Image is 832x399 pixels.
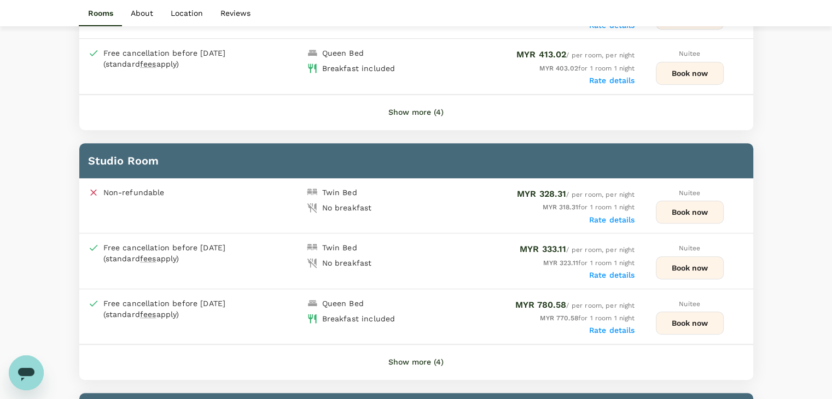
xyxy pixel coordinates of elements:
div: Twin Bed [322,242,357,253]
button: Book now [656,256,724,279]
span: MYR 403.02 [539,64,578,72]
span: Nuitee [679,244,700,252]
img: double-bed-icon [307,242,318,253]
button: Book now [656,201,724,224]
span: fees [140,60,156,68]
span: Nuitee [679,189,700,197]
span: MYR 328.31 [517,189,567,199]
div: Free cancellation before [DATE] (standard apply) [103,298,251,320]
button: Show more (4) [373,349,459,375]
div: Breakfast included [322,63,395,74]
div: Queen Bed [322,298,364,309]
label: Rate details [589,326,635,335]
img: double-bed-icon [307,187,318,198]
button: Book now [656,312,724,335]
span: fees [140,310,156,319]
span: MYR 333.11 [520,244,567,254]
span: MYR 318.31 [543,203,578,211]
span: MYR 323.11 [543,259,578,267]
span: for 1 room 1 night [543,203,635,211]
iframe: Button to launch messaging window [9,355,44,390]
div: Queen Bed [322,48,364,58]
div: Breakfast included [322,313,395,324]
span: MYR 780.58 [515,300,567,310]
h6: Studio Room [88,152,744,169]
button: Book now [656,62,724,85]
div: Free cancellation before [DATE] (standard apply) [103,242,251,264]
div: No breakfast [322,257,372,268]
span: fees [140,254,156,263]
span: MYR 413.02 [516,49,567,60]
label: Rate details [589,215,635,224]
span: MYR 770.58 [540,314,578,322]
span: for 1 room 1 night [539,64,635,72]
label: Rate details [589,76,635,85]
p: Non-refundable [103,187,165,198]
div: Free cancellation before [DATE] (standard apply) [103,48,251,69]
span: / per room, per night [520,246,635,254]
p: About [131,8,153,19]
span: / per room, per night [516,51,635,59]
p: Rooms [88,8,113,19]
label: Rate details [589,271,635,279]
div: No breakfast [322,202,372,213]
span: / per room, per night [515,302,635,309]
span: Nuitee [679,50,700,57]
span: for 1 room 1 night [543,259,635,267]
img: king-bed-icon [307,48,318,58]
p: Location [171,8,203,19]
span: Nuitee [679,300,700,308]
span: for 1 room 1 night [540,314,635,322]
button: Show more (4) [373,99,459,126]
div: Twin Bed [322,187,357,198]
p: Reviews [220,8,251,19]
img: king-bed-icon [307,298,318,309]
span: / per room, per night [517,191,635,198]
